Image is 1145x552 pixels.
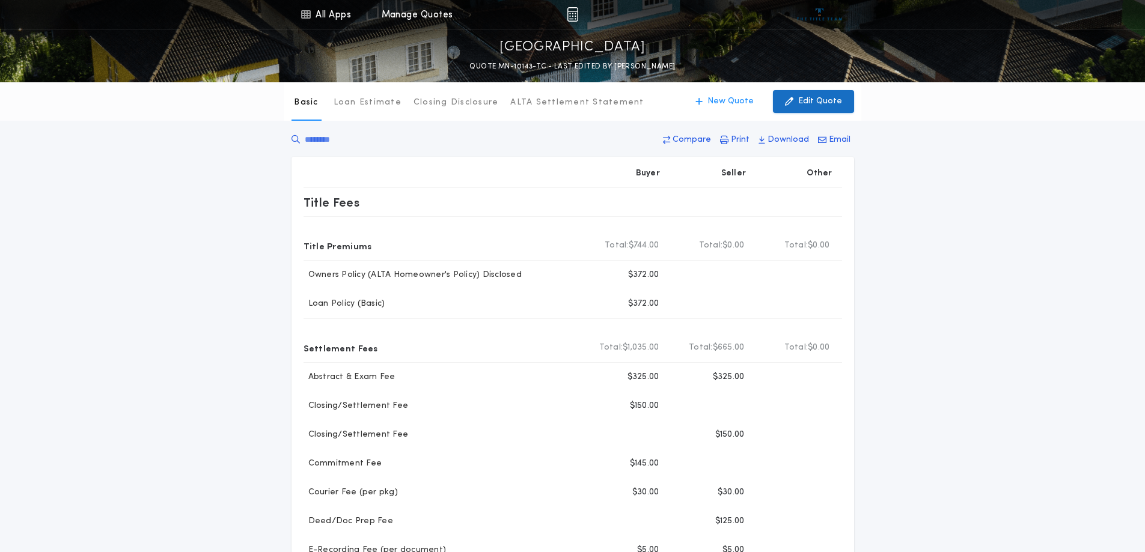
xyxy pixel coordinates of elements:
[689,342,713,354] b: Total:
[797,8,842,20] img: vs-icon
[829,134,850,146] p: Email
[718,487,745,499] p: $30.00
[636,168,660,180] p: Buyer
[304,371,395,383] p: Abstract & Exam Fee
[673,134,711,146] p: Compare
[629,240,659,252] span: $744.00
[716,129,753,151] button: Print
[731,134,750,146] p: Print
[632,487,659,499] p: $30.00
[798,96,842,108] p: Edit Quote
[755,129,813,151] button: Download
[784,342,808,354] b: Total:
[721,168,747,180] p: Seller
[683,90,766,113] button: New Quote
[808,342,829,354] span: $0.00
[414,97,499,109] p: Closing Disclosure
[715,515,745,527] p: $125.00
[304,429,409,441] p: Closing/Settlement Fee
[469,61,675,73] p: QUOTE MN-10143-TC - LAST EDITED BY [PERSON_NAME]
[304,400,409,412] p: Closing/Settlement Fee
[304,487,398,499] p: Courier Fee (per pkg)
[713,371,745,383] p: $325.00
[630,458,659,470] p: $145.00
[807,168,832,180] p: Other
[715,429,745,441] p: $150.00
[659,129,715,151] button: Compare
[304,193,360,212] p: Title Fees
[628,298,659,310] p: $372.00
[304,269,522,281] p: Owners Policy (ALTA Homeowner's Policy) Disclosed
[499,38,646,57] p: [GEOGRAPHIC_DATA]
[304,515,393,527] p: Deed/Doc Prep Fee
[294,97,318,109] p: Basic
[304,458,382,470] p: Commitment Fee
[334,97,402,109] p: Loan Estimate
[605,240,629,252] b: Total:
[808,240,829,252] span: $0.00
[707,96,754,108] p: New Quote
[623,342,659,354] span: $1,035.00
[630,400,659,412] p: $150.00
[304,298,385,310] p: Loan Policy (Basic)
[304,338,378,357] p: Settlement Fees
[599,342,623,354] b: Total:
[722,240,744,252] span: $0.00
[304,236,372,255] p: Title Premiums
[627,371,659,383] p: $325.00
[628,269,659,281] p: $372.00
[773,90,854,113] button: Edit Quote
[699,240,723,252] b: Total:
[510,97,644,109] p: ALTA Settlement Statement
[768,134,809,146] p: Download
[567,7,578,22] img: img
[814,129,854,151] button: Email
[713,342,745,354] span: $665.00
[784,240,808,252] b: Total:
